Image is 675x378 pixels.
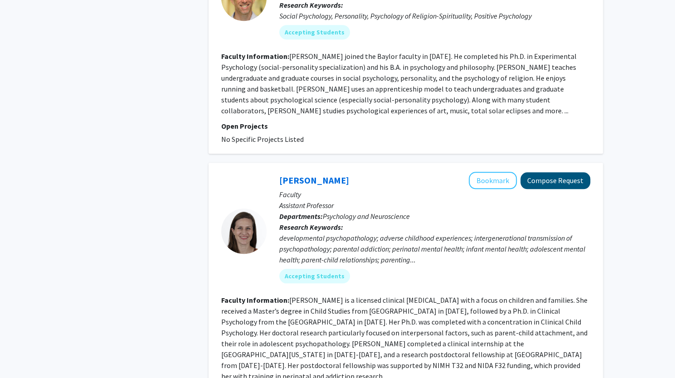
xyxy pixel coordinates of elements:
[7,337,39,371] iframe: Chat
[279,0,343,10] b: Research Keywords:
[279,189,590,200] p: Faculty
[279,212,323,221] b: Departments:
[221,52,577,115] fg-read-more: [PERSON_NAME] joined the Baylor faculty in [DATE]. He completed his Ph.D. in Experimental Psychol...
[221,296,289,305] b: Faculty Information:
[279,25,350,39] mat-chip: Accepting Students
[279,174,349,186] a: [PERSON_NAME]
[221,52,289,61] b: Faculty Information:
[221,121,590,131] p: Open Projects
[221,135,304,144] span: No Specific Projects Listed
[469,172,517,189] button: Add Francesca Penner to Bookmarks
[279,233,590,265] div: developmental psychopathology; adverse childhood experiences; intergenerational transmission of p...
[323,212,410,221] span: Psychology and Neuroscience
[520,172,590,189] button: Compose Request to Francesca Penner
[279,10,590,21] div: Social Psychology, Personality, Psychology of Religion-Spirituality, Positive Psychology
[279,269,350,283] mat-chip: Accepting Students
[279,200,590,211] p: Assistant Professor
[279,223,343,232] b: Research Keywords:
